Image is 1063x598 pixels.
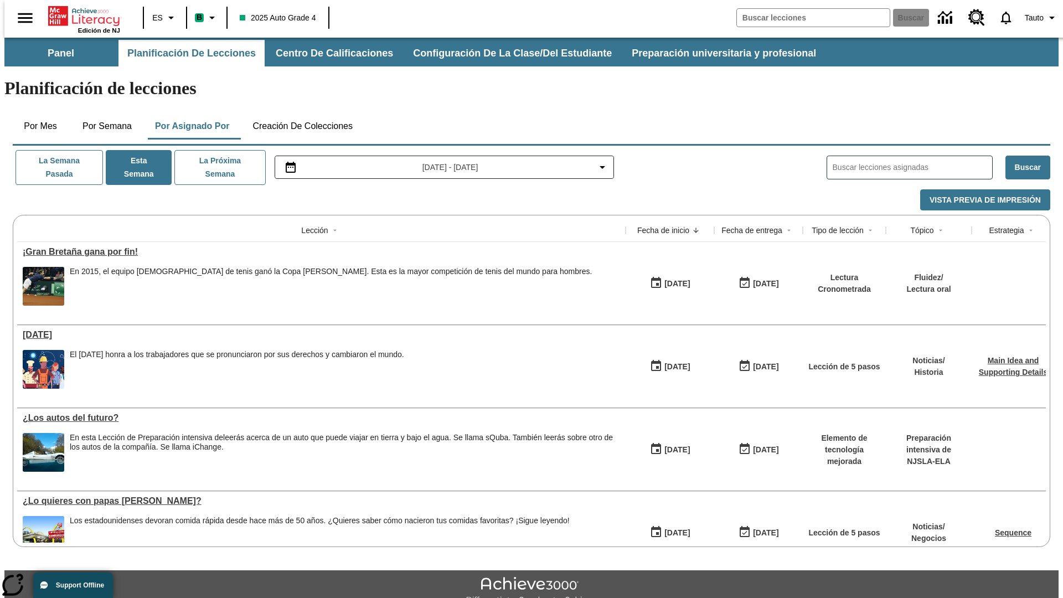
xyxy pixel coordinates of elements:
button: 07/20/26: Último día en que podrá accederse la lección [735,522,782,543]
button: Preparación universitaria y profesional [623,40,825,66]
p: Historia [912,367,945,378]
a: Portada [48,5,120,27]
button: Buscar [1005,156,1050,179]
div: En esta Lección de Preparación intensiva de [70,433,620,452]
p: Lectura oral [906,283,951,295]
span: Edición de NJ [78,27,120,34]
div: Subbarra de navegación [4,38,1059,66]
div: [DATE] [664,443,690,457]
button: 07/14/25: Primer día en que estuvo disponible la lección [646,522,694,543]
button: Boost El color de la clase es verde menta. Cambiar el color de la clase. [190,8,223,28]
p: Lección de 5 pasos [808,361,880,373]
button: Planificación de lecciones [118,40,265,66]
div: El Día del Trabajo honra a los trabajadores que se pronunciaron por sus derechos y cambiaron el m... [70,350,404,389]
p: Fluidez / [906,272,951,283]
div: En esta Lección de Preparación intensiva de leerás acerca de un auto que puede viajar en tierra y... [70,433,620,472]
input: Buscar campo [737,9,890,27]
button: Perfil/Configuración [1020,8,1063,28]
div: En 2015, el equipo británico de tenis ganó la Copa Davis. Esta es la mayor competición de tenis d... [70,267,592,306]
div: Los estadounidenses devoran comida rápida desde hace más de 50 años. ¿Quieres saber cómo nacieron... [70,516,570,555]
div: [DATE] [753,277,778,291]
div: Tópico [910,225,933,236]
img: Uno de los primeros locales de McDonald's, con el icónico letrero rojo y los arcos amarillos. [23,516,64,555]
span: B [197,11,202,24]
button: Sort [689,224,703,237]
img: una pancarta con fondo azul muestra la ilustración de una fila de diferentes hombres y mujeres co... [23,350,64,389]
testabrev: leerás acerca de un auto que puede viajar en tierra y bajo el agua. Se llama sQuba. También leerá... [70,433,613,451]
div: Tipo de lección [812,225,864,236]
div: [DATE] [664,526,690,540]
div: Subbarra de navegación [4,40,826,66]
div: [DATE] [664,360,690,374]
span: [DATE] - [DATE] [422,162,478,173]
img: Un automóvil de alta tecnología flotando en el agua. [23,433,64,472]
a: Sequence [995,528,1031,537]
button: Sort [782,224,796,237]
div: ¡Gran Bretaña gana por fin! [23,247,620,257]
div: Fecha de entrega [721,225,782,236]
button: Abrir el menú lateral [9,2,42,34]
a: ¡Gran Bretaña gana por fin!, Lecciones [23,247,620,257]
img: Tenista británico Andy Murray extendiendo todo su cuerpo para alcanzar una pelota durante un part... [23,267,64,306]
span: 2025 Auto Grade 4 [240,12,316,24]
p: Negocios [911,533,946,544]
a: ¿Lo quieres con papas fritas?, Lecciones [23,496,620,506]
p: Noticias / [911,521,946,533]
a: Centro de recursos, Se abrirá en una pestaña nueva. [962,3,992,33]
button: La semana pasada [16,150,103,185]
div: ¿Lo quieres con papas fritas? [23,496,620,506]
div: [DATE] [753,360,778,374]
div: Portada [48,4,120,34]
svg: Collapse Date Range Filter [596,161,609,174]
button: Sort [328,224,342,237]
button: Vista previa de impresión [920,189,1050,211]
div: [DATE] [753,443,778,457]
div: En 2015, el equipo [DEMOGRAPHIC_DATA] de tenis ganó la Copa [PERSON_NAME]. Esta es la mayor compe... [70,267,592,276]
p: Lectura Cronometrada [808,272,880,295]
div: Estrategia [989,225,1024,236]
button: Esta semana [106,150,172,185]
button: Centro de calificaciones [267,40,402,66]
div: Fecha de inicio [637,225,689,236]
p: Elemento de tecnología mejorada [808,432,880,467]
button: 07/23/25: Primer día en que estuvo disponible la lección [646,439,694,460]
button: Support Offline [33,573,113,598]
button: Lenguaje: ES, Selecciona un idioma [147,8,183,28]
button: 06/30/26: Último día en que podrá accederse la lección [735,439,782,460]
div: El [DATE] honra a los trabajadores que se pronunciaron por sus derechos y cambiaron el mundo. [70,350,404,359]
button: Por asignado por [146,113,239,140]
p: Preparación intensiva de NJSLA-ELA [891,432,966,467]
button: Sort [864,224,877,237]
button: 09/07/25: Último día en que podrá accederse la lección [735,273,782,294]
a: ¿Los autos del futuro? , Lecciones [23,413,620,423]
div: Día del Trabajo [23,330,620,340]
span: Support Offline [56,581,104,589]
div: [DATE] [753,526,778,540]
a: Main Idea and Supporting Details [979,356,1047,377]
h1: Planificación de lecciones [4,78,1059,99]
p: Noticias / [912,355,945,367]
button: Por semana [74,113,141,140]
button: La próxima semana [174,150,265,185]
button: 09/01/25: Primer día en que estuvo disponible la lección [646,356,694,377]
button: Panel [6,40,116,66]
span: Tauto [1025,12,1044,24]
a: Día del Trabajo, Lecciones [23,330,620,340]
button: Creación de colecciones [244,113,362,140]
p: Lección de 5 pasos [808,527,880,539]
a: Centro de información [931,3,962,33]
a: Notificaciones [992,3,1020,32]
button: Seleccione el intervalo de fechas opción del menú [280,161,610,174]
button: Sort [934,224,947,237]
button: 09/07/25: Último día en que podrá accederse la lección [735,356,782,377]
div: Los estadounidenses devoran comida rápida desde hace más de 50 años. ¿Quieres saber cómo nacieron... [70,516,570,525]
span: ES [152,12,163,24]
input: Buscar lecciones asignadas [833,159,992,176]
div: Lección [301,225,328,236]
button: Configuración de la clase/del estudiante [404,40,621,66]
div: [DATE] [664,277,690,291]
